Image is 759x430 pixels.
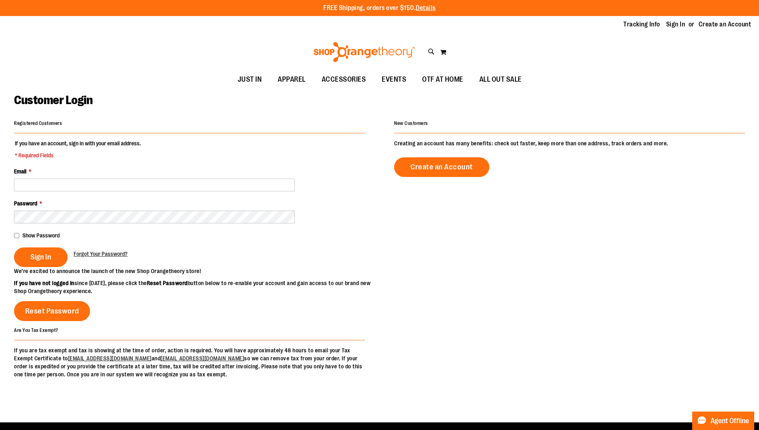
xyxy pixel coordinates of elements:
a: Forgot Your Password? [74,250,128,258]
span: Create an Account [411,163,473,171]
strong: Registered Customers [14,121,62,126]
span: Sign In [30,253,51,261]
p: since [DATE], please click the button below to re-enable your account and gain access to our bran... [14,279,380,295]
p: FREE Shipping, orders over $150. [323,4,436,13]
span: Password [14,200,37,207]
span: Show Password [22,232,60,239]
span: ALL OUT SALE [479,70,522,88]
p: Creating an account has many benefits: check out faster, keep more than one address, track orders... [394,139,745,147]
strong: Reset Password [147,280,188,286]
legend: If you have an account, sign in with your email address. [14,139,142,159]
button: Sign In [14,247,68,267]
strong: If you have not logged in [14,280,74,286]
span: Customer Login [14,93,92,107]
a: [EMAIL_ADDRESS][DOMAIN_NAME] [160,355,244,362]
img: Shop Orangetheory [312,42,416,62]
strong: Are You Tax Exempt? [14,327,58,333]
strong: New Customers [394,121,428,126]
button: Agent Offline [692,412,754,430]
span: * Required Fields [15,151,141,159]
span: ACCESSORIES [322,70,366,88]
a: Sign In [666,20,685,29]
span: Email [14,168,26,175]
span: OTF AT HOME [422,70,463,88]
span: Forgot Your Password? [74,251,128,257]
span: Reset Password [25,307,79,315]
a: Reset Password [14,301,90,321]
p: If you are tax exempt and tax is showing at the time of order, action is required. You will have ... [14,346,365,378]
a: Create an Account [394,157,489,177]
a: Create an Account [699,20,751,29]
a: Tracking Info [623,20,660,29]
span: Agent Offline [711,417,749,425]
span: EVENTS [382,70,406,88]
span: JUST IN [238,70,262,88]
span: APPAREL [278,70,306,88]
p: We’re excited to announce the launch of the new Shop Orangetheory store! [14,267,380,275]
a: Details [416,4,436,12]
a: [EMAIL_ADDRESS][DOMAIN_NAME] [68,355,152,362]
